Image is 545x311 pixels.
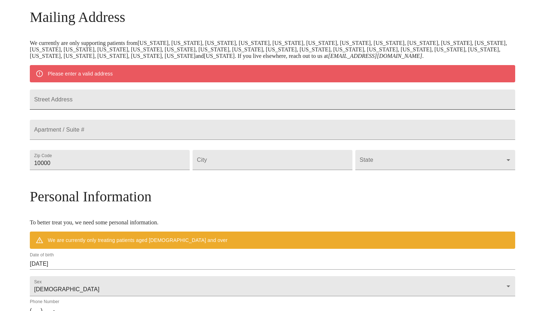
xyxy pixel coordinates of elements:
[355,150,515,170] div: ​
[30,40,515,59] p: We currently are only supporting patients from [US_STATE], [US_STATE], [US_STATE], [US_STATE], [U...
[48,67,113,80] div: Please enter a valid address
[328,53,422,59] em: [EMAIL_ADDRESS][DOMAIN_NAME]
[30,300,59,304] label: Phone Number
[30,219,515,226] p: To better treat you, we need some personal information.
[30,188,515,205] h3: Personal Information
[30,276,515,296] div: [DEMOGRAPHIC_DATA]
[30,253,54,257] label: Date of birth
[30,9,515,26] h3: Mailing Address
[48,234,227,247] div: We are currently only treating patients aged [DEMOGRAPHIC_DATA] and over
